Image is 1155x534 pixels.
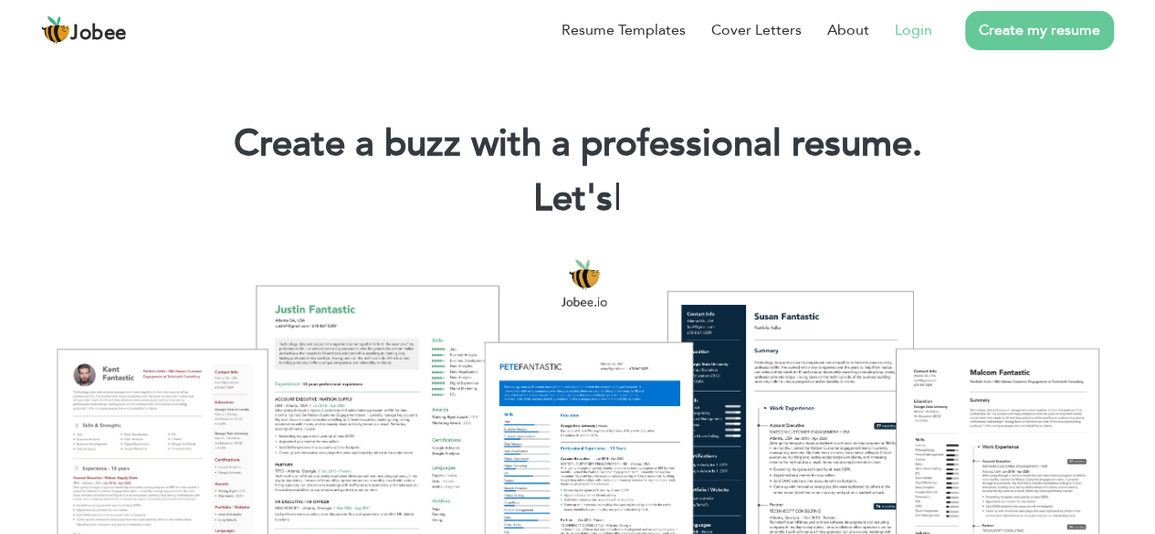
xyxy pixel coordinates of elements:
a: About [827,19,869,41]
a: Jobee [41,16,127,45]
img: jobee.io [41,16,70,45]
span: | [614,173,622,224]
a: Login [895,19,932,41]
h1: Create a buzz with a professional resume. [27,120,1128,168]
a: Cover Letters [711,19,802,41]
h2: Let's [27,175,1128,223]
a: Resume Templates [562,19,686,41]
span: Jobee [70,24,127,44]
a: Create my resume [965,11,1114,50]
